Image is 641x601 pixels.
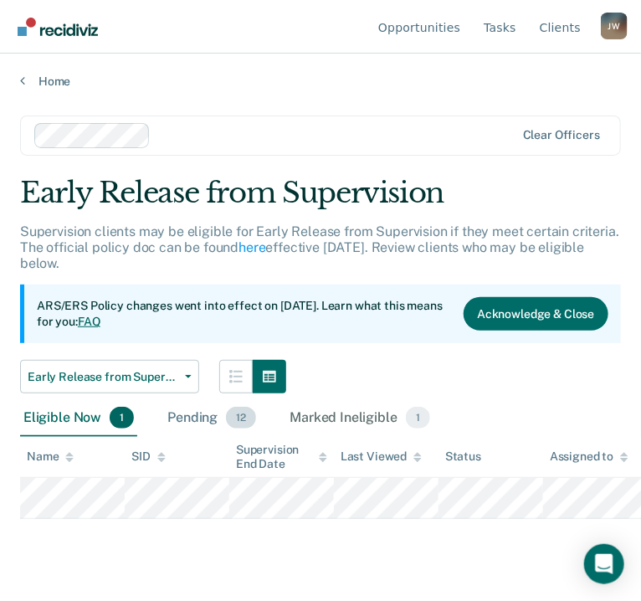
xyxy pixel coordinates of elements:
span: 12 [226,407,256,429]
div: Supervision End Date [236,443,327,471]
div: Early Release from Supervision [20,176,621,223]
div: Eligible Now1 [20,400,137,437]
button: Early Release from Supervision [20,360,199,393]
div: Assigned to [550,449,628,464]
span: 1 [110,407,134,429]
span: 1 [406,407,430,429]
button: Profile dropdown button [601,13,628,39]
div: Last Viewed [341,449,422,464]
a: here [238,239,265,255]
div: J W [601,13,628,39]
a: Home [20,74,621,89]
div: Marked Ineligible1 [286,400,433,437]
div: Status [445,449,481,464]
div: Name [27,449,74,464]
div: SID [131,449,166,464]
p: ARS/ERS Policy changes went into effect on [DATE]. Learn what this means for you: [37,298,450,331]
span: Early Release from Supervision [28,370,178,384]
p: Supervision clients may be eligible for Early Release from Supervision if they meet certain crite... [20,223,619,271]
button: Acknowledge & Close [464,297,608,331]
a: FAQ [78,315,101,328]
div: Open Intercom Messenger [584,544,624,584]
img: Recidiviz [18,18,98,36]
div: Clear officers [523,128,600,142]
div: Pending12 [164,400,259,437]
